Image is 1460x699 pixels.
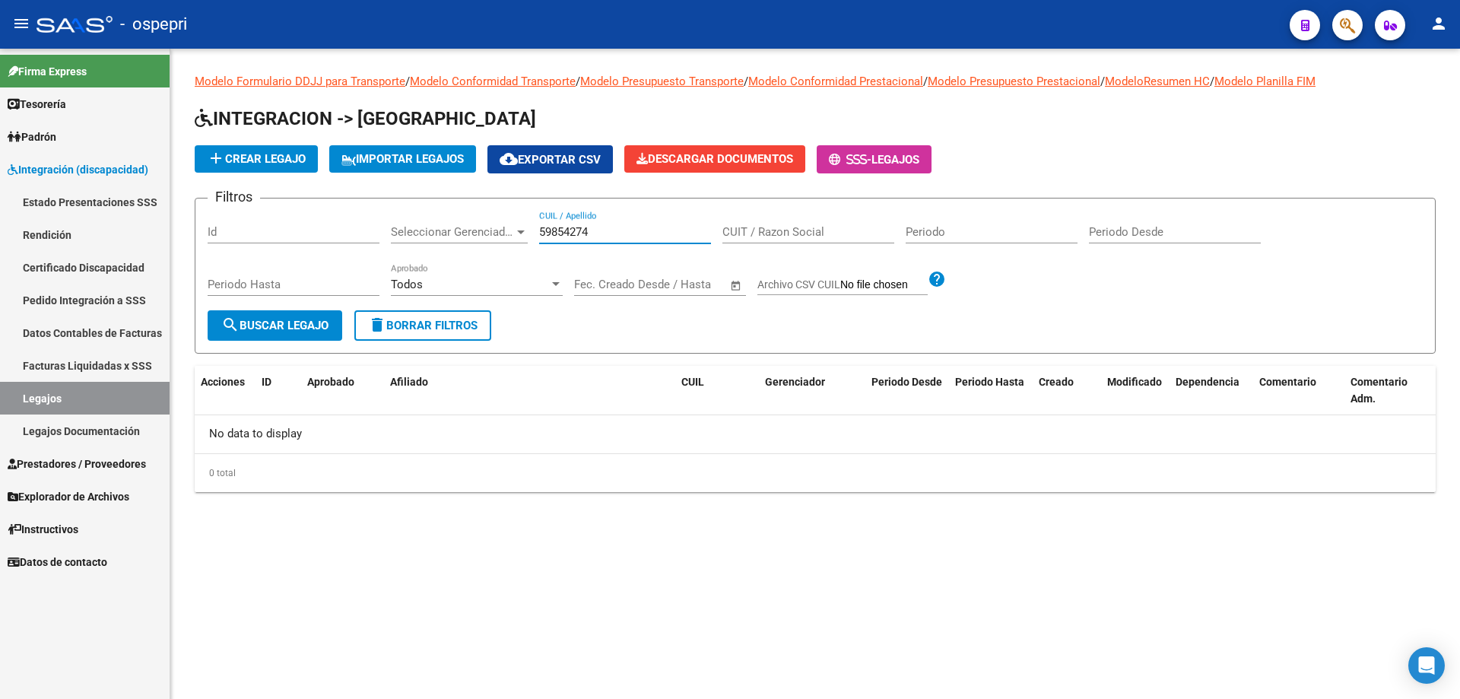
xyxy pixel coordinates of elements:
[829,153,871,167] span: -
[865,366,949,416] datatable-header-cell: Periodo Desde
[574,278,624,291] input: Start date
[757,278,840,291] span: Archivo CSV CUIL
[1430,14,1448,33] mat-icon: person
[390,376,428,388] span: Afiliado
[1170,366,1253,416] datatable-header-cell: Dependencia
[1350,376,1408,405] span: Comentario Adm.
[410,75,576,88] a: Modelo Conformidad Transporte
[949,366,1033,416] datatable-header-cell: Periodo Hasta
[368,316,386,334] mat-icon: delete
[840,278,928,292] input: Archivo CSV CUIL
[580,75,744,88] a: Modelo Presupuesto Transporte
[500,150,518,168] mat-icon: cloud_download
[262,376,271,388] span: ID
[208,186,260,208] h3: Filtros
[8,488,129,505] span: Explorador de Archivos
[1039,376,1074,388] span: Creado
[195,108,536,129] span: INTEGRACION -> [GEOGRAPHIC_DATA]
[195,73,1436,492] div: / / / / / /
[8,521,78,538] span: Instructivos
[624,145,805,173] button: Descargar Documentos
[765,376,825,388] span: Gerenciador
[681,376,704,388] span: CUIL
[500,153,601,167] span: Exportar CSV
[391,278,423,291] span: Todos
[955,376,1024,388] span: Periodo Hasta
[8,63,87,80] span: Firma Express
[1253,366,1344,416] datatable-header-cell: Comentario
[221,319,328,332] span: Buscar Legajo
[341,152,464,166] span: IMPORTAR LEGAJOS
[329,145,476,173] button: IMPORTAR LEGAJOS
[1176,376,1239,388] span: Dependencia
[675,366,759,416] datatable-header-cell: CUIL
[1033,366,1101,416] datatable-header-cell: Creado
[759,366,865,416] datatable-header-cell: Gerenciador
[221,316,240,334] mat-icon: search
[207,149,225,167] mat-icon: add
[1101,366,1170,416] datatable-header-cell: Modificado
[208,310,342,341] button: Buscar Legajo
[8,554,107,570] span: Datos de contacto
[748,75,923,88] a: Modelo Conformidad Prestacional
[307,376,354,388] span: Aprobado
[1259,376,1316,388] span: Comentario
[8,129,56,145] span: Padrón
[637,278,711,291] input: End date
[1214,75,1316,88] a: Modelo Planilla FIM
[1408,647,1445,684] div: Open Intercom Messenger
[201,376,245,388] span: Acciones
[354,310,491,341] button: Borrar Filtros
[195,415,1436,453] div: No data to display
[12,14,30,33] mat-icon: menu
[384,366,675,416] datatable-header-cell: Afiliado
[928,270,946,288] mat-icon: help
[391,225,514,239] span: Seleccionar Gerenciador
[871,153,919,167] span: Legajos
[1107,376,1162,388] span: Modificado
[195,75,405,88] a: Modelo Formulario DDJJ para Transporte
[1105,75,1210,88] a: ModeloResumen HC
[195,366,255,416] datatable-header-cell: Acciones
[195,145,318,173] button: Crear Legajo
[8,161,148,178] span: Integración (discapacidad)
[255,366,301,416] datatable-header-cell: ID
[1344,366,1436,416] datatable-header-cell: Comentario Adm.
[195,454,1436,492] div: 0 total
[8,456,146,472] span: Prestadores / Proveedores
[728,277,745,294] button: Open calendar
[120,8,187,41] span: - ospepri
[368,319,478,332] span: Borrar Filtros
[207,152,306,166] span: Crear Legajo
[301,366,362,416] datatable-header-cell: Aprobado
[928,75,1100,88] a: Modelo Presupuesto Prestacional
[817,145,932,173] button: -Legajos
[8,96,66,113] span: Tesorería
[487,145,613,173] button: Exportar CSV
[871,376,942,388] span: Periodo Desde
[636,152,793,166] span: Descargar Documentos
